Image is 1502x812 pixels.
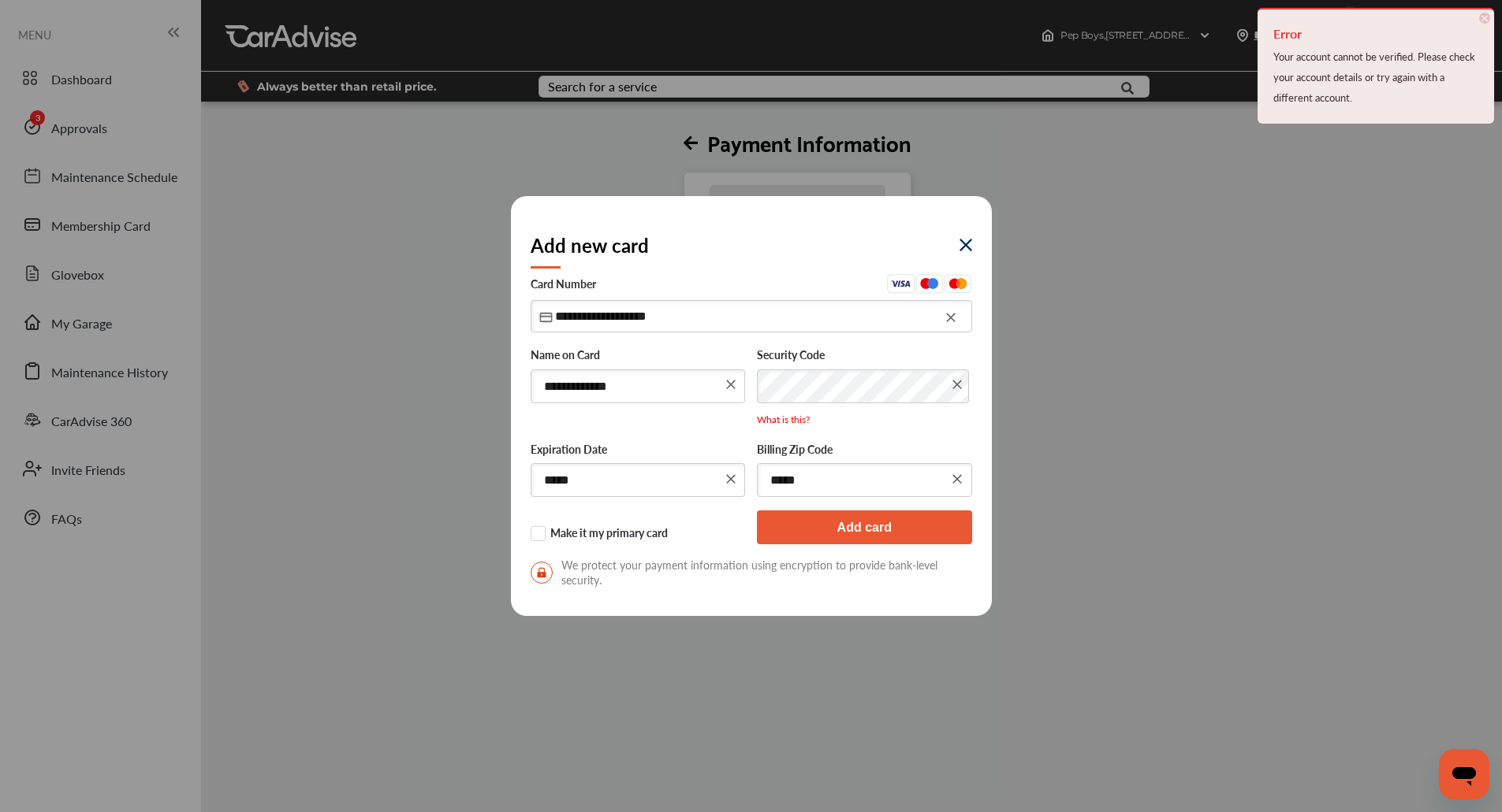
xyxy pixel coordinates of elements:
[915,274,944,294] img: Maestro.aa0500b2.svg
[757,348,972,364] label: Security Code
[887,274,915,294] img: Visa.45ceafba.svg
[531,443,746,458] label: Expiration Date
[531,526,746,542] label: Make it my primary card
[1273,46,1478,108] div: Your account cannot be verified. Please check your account details or try again with a different ...
[1439,749,1489,799] iframe: Button to launch messaging window
[960,239,972,251] img: eYXu4VuQffQpPoAAAAASUVORK5CYII=
[1479,13,1490,24] span: ×
[531,232,649,258] h2: Add new card
[757,443,972,458] label: Billing Zip Code
[531,562,553,584] img: secure-lock
[944,274,972,294] img: Mastercard.eb291d48.svg
[757,413,972,426] p: What is this?
[1273,21,1478,46] h4: Error
[531,274,972,298] label: Card Number
[757,510,972,544] button: Add card
[531,558,972,588] span: We protect your payment information using encryption to provide bank-level security.
[531,348,746,364] label: Name on Card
